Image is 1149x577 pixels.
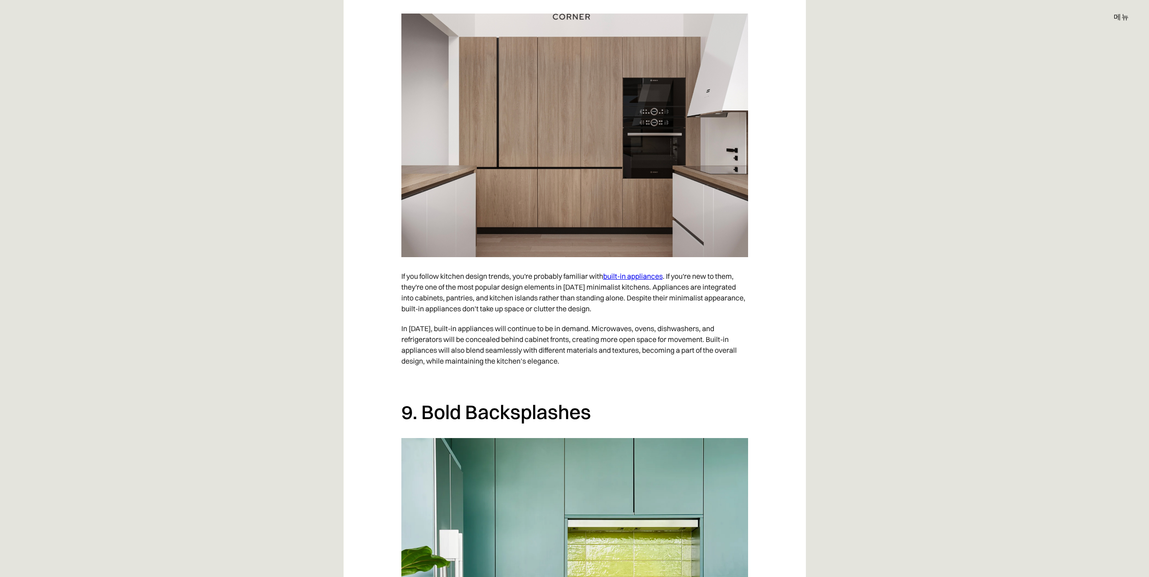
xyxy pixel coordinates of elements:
[401,319,748,371] p: In [DATE], built-in appliances will continue to be in demand. Microwaves, ovens, dishwashers, and...
[1114,12,1129,21] font: 메뉴
[1105,9,1129,24] div: 메뉴
[531,11,618,23] a: 집
[401,266,748,319] p: If you follow kitchen design trends, you're probably familiar with . If you're new to them, they'...
[401,371,748,391] p: ‍
[603,272,663,281] a: built-in appliances
[401,400,748,425] h2: 9. Bold Backsplashes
